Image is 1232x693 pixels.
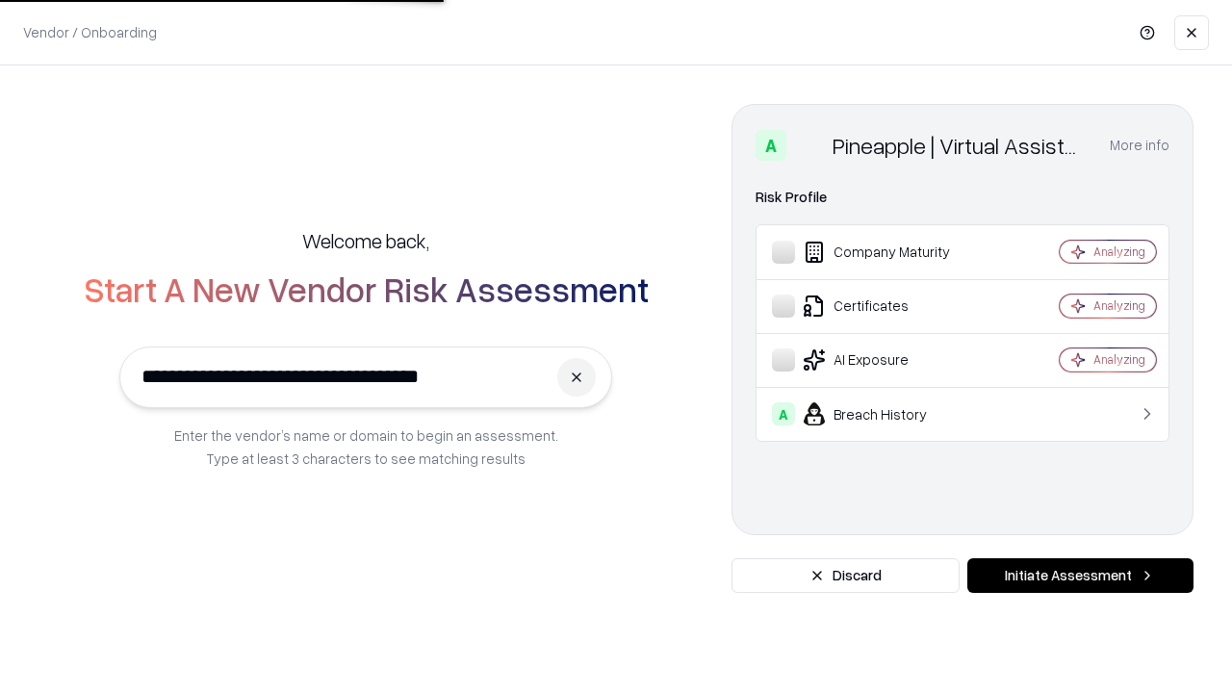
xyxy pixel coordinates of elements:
[174,423,558,470] p: Enter the vendor’s name or domain to begin an assessment. Type at least 3 characters to see match...
[1093,297,1145,314] div: Analyzing
[772,295,1002,318] div: Certificates
[1110,128,1169,163] button: More info
[1093,244,1145,260] div: Analyzing
[833,130,1087,161] div: Pineapple | Virtual Assistant Agency
[772,402,795,425] div: A
[1093,351,1145,368] div: Analyzing
[756,130,786,161] div: A
[84,269,649,308] h2: Start A New Vendor Risk Assessment
[794,130,825,161] img: Pineapple | Virtual Assistant Agency
[756,186,1169,209] div: Risk Profile
[731,558,960,593] button: Discard
[23,22,157,42] p: Vendor / Onboarding
[772,241,1002,264] div: Company Maturity
[772,402,1002,425] div: Breach History
[302,227,429,254] h5: Welcome back,
[967,558,1193,593] button: Initiate Assessment
[772,348,1002,372] div: AI Exposure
